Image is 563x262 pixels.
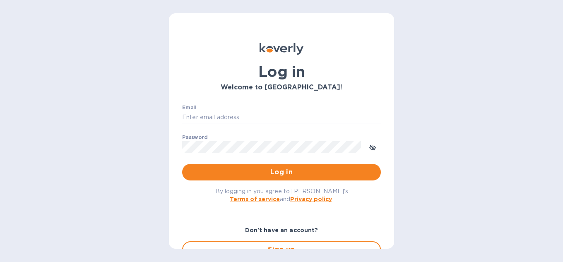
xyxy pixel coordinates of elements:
[182,105,197,110] label: Email
[260,43,303,55] img: Koverly
[364,139,381,155] button: toggle password visibility
[182,84,381,91] h3: Welcome to [GEOGRAPHIC_DATA]!
[182,63,381,80] h1: Log in
[245,227,318,233] b: Don't have an account?
[215,188,348,202] span: By logging in you agree to [PERSON_NAME]'s and .
[182,164,381,180] button: Log in
[189,167,374,177] span: Log in
[190,245,373,255] span: Sign up
[182,241,381,258] button: Sign up
[182,135,207,140] label: Password
[290,196,332,202] a: Privacy policy
[182,111,381,124] input: Enter email address
[230,196,280,202] a: Terms of service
